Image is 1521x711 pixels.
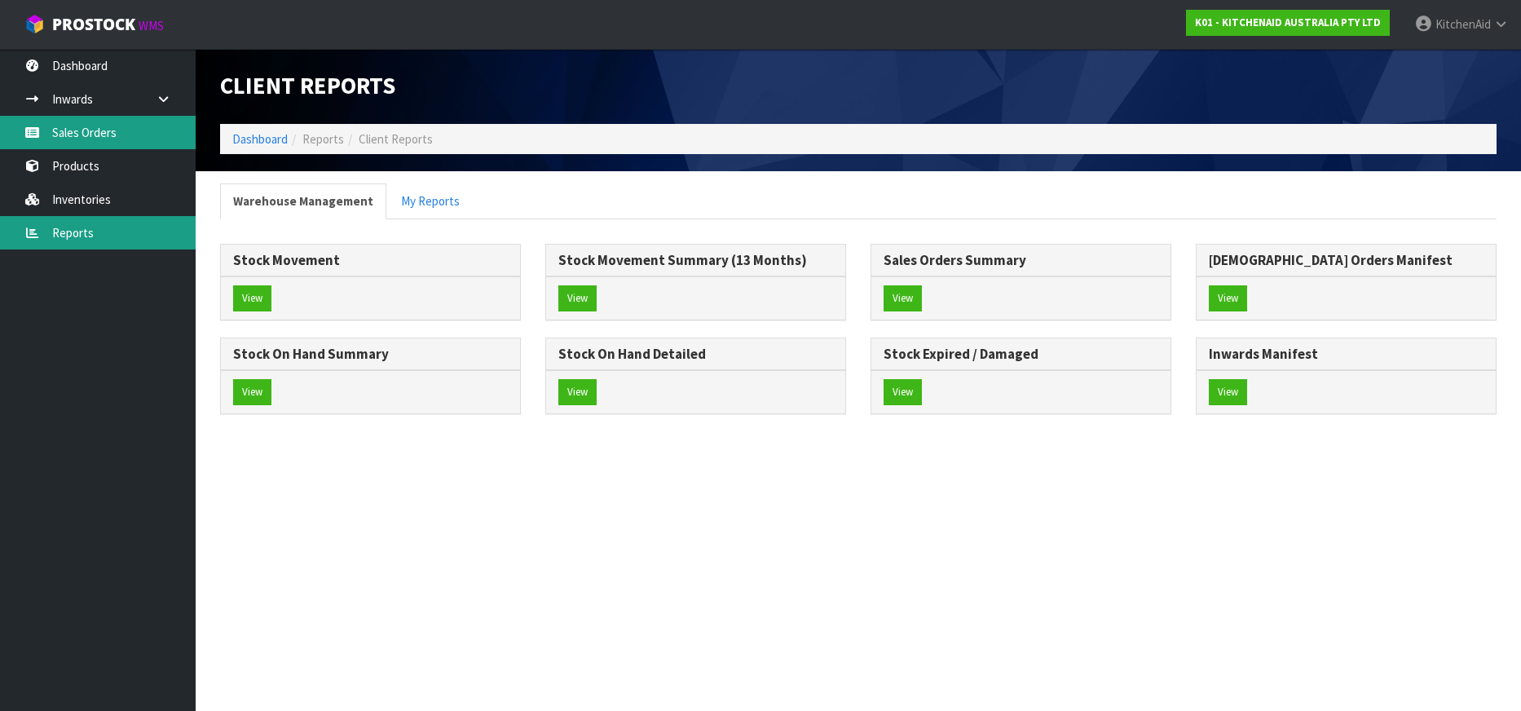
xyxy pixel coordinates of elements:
[233,347,508,362] h3: Stock On Hand Summary
[884,379,922,405] button: View
[884,253,1158,268] h3: Sales Orders Summary
[233,379,271,405] button: View
[52,14,135,35] span: ProStock
[558,347,833,362] h3: Stock On Hand Detailed
[359,131,433,147] span: Client Reports
[884,347,1158,362] h3: Stock Expired / Damaged
[24,14,45,34] img: cube-alt.png
[1209,347,1484,362] h3: Inwards Manifest
[1209,253,1484,268] h3: [DEMOGRAPHIC_DATA] Orders Manifest
[558,285,597,311] button: View
[139,18,164,33] small: WMS
[884,285,922,311] button: View
[1435,16,1491,32] span: KitchenAid
[220,71,395,100] span: Client Reports
[220,183,386,219] a: Warehouse Management
[558,253,833,268] h3: Stock Movement Summary (13 Months)
[1195,15,1381,29] strong: K01 - KITCHENAID AUSTRALIA PTY LTD
[233,285,271,311] button: View
[558,379,597,405] button: View
[232,131,288,147] a: Dashboard
[388,183,473,219] a: My Reports
[1209,285,1247,311] button: View
[233,253,508,268] h3: Stock Movement
[302,131,344,147] span: Reports
[1209,379,1247,405] button: View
